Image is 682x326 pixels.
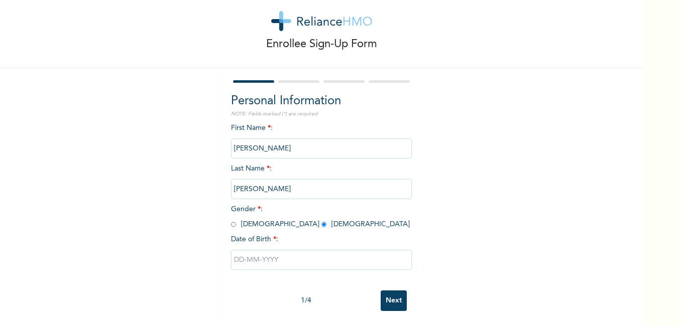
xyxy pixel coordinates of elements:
[231,179,412,199] input: Enter your last name
[231,92,412,110] h2: Personal Information
[231,250,412,270] input: DD-MM-YYYY
[231,295,381,306] div: 1 / 4
[231,234,278,245] span: Date of Birth :
[231,138,412,158] input: Enter your first name
[266,36,377,53] p: Enrollee Sign-Up Form
[231,206,410,228] span: Gender : [DEMOGRAPHIC_DATA] [DEMOGRAPHIC_DATA]
[231,124,412,152] span: First Name :
[231,110,412,118] p: NOTE: Fields marked (*) are required
[231,165,412,193] span: Last Name :
[381,290,407,311] input: Next
[271,11,372,31] img: logo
